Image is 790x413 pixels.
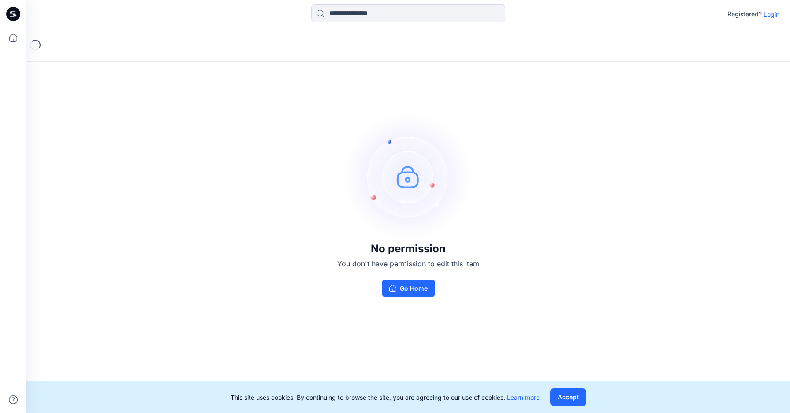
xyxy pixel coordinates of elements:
p: This site uses cookies. By continuing to browse the site, you are agreeing to our use of cookies. [231,393,540,402]
button: Go Home [382,280,435,297]
p: Registered? [727,9,762,19]
p: You don't have permission to edit this item [337,258,479,269]
h3: No permission [337,243,479,255]
img: no-perm.svg [342,111,474,243]
button: Accept [550,388,586,406]
a: Learn more [507,394,540,401]
p: Login [764,10,779,19]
